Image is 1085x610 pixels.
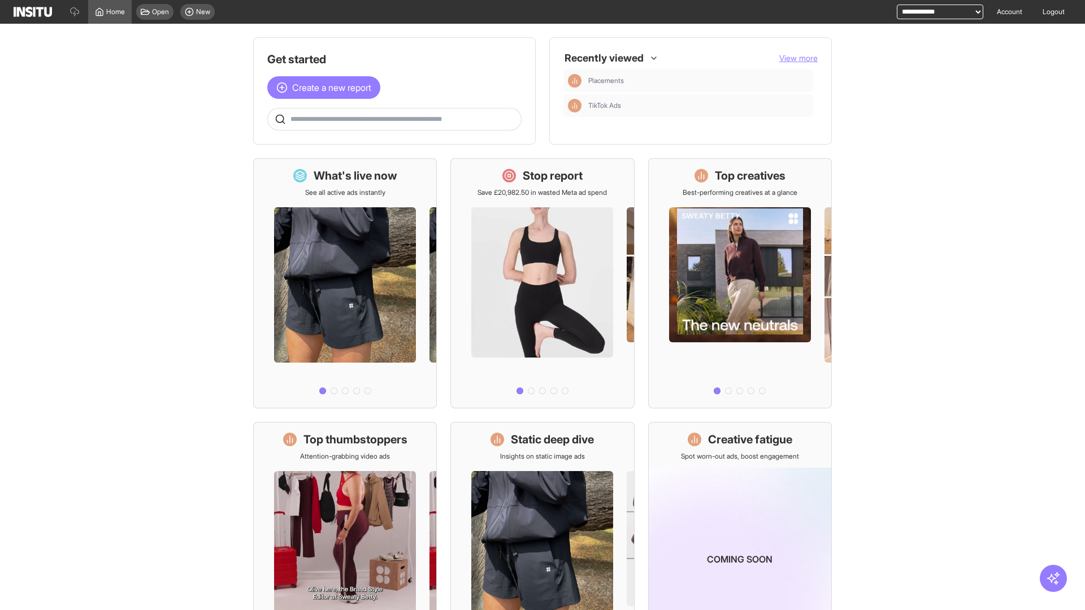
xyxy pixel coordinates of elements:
a: Top creativesBest-performing creatives at a glance [648,158,832,408]
p: Best-performing creatives at a glance [683,188,797,197]
a: Stop reportSave £20,982.50 in wasted Meta ad spend [450,158,634,408]
span: Create a new report [292,81,371,94]
span: New [196,7,210,16]
button: View more [779,53,818,64]
p: See all active ads instantly [305,188,385,197]
h1: What's live now [314,168,397,184]
span: Home [106,7,125,16]
h1: Top creatives [715,168,785,184]
h1: Top thumbstoppers [303,432,407,447]
p: Attention-grabbing video ads [300,452,390,461]
span: Placements [588,76,809,85]
p: Insights on static image ads [500,452,585,461]
a: What's live nowSee all active ads instantly [253,158,437,408]
button: Create a new report [267,76,380,99]
span: Open [152,7,169,16]
div: Insights [568,74,581,88]
h1: Stop report [523,168,583,184]
h1: Get started [267,51,522,67]
p: Save £20,982.50 in wasted Meta ad spend [478,188,607,197]
span: Placements [588,76,624,85]
img: Logo [14,7,52,17]
h1: Static deep dive [511,432,594,447]
span: TikTok Ads [588,101,621,110]
div: Insights [568,99,581,112]
span: TikTok Ads [588,101,809,110]
span: View more [779,53,818,63]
